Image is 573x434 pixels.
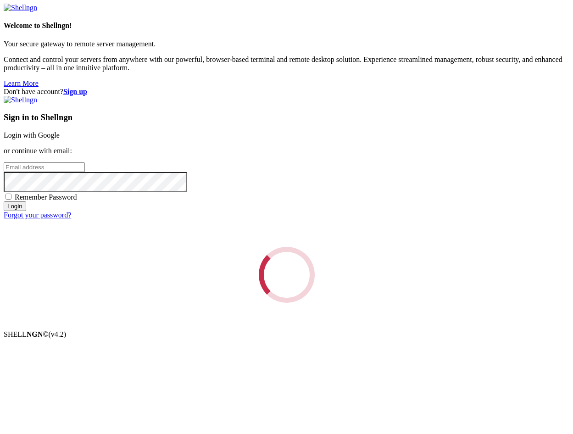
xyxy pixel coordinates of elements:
h4: Welcome to Shellngn! [4,22,569,30]
img: Shellngn [4,96,37,104]
p: Connect and control your servers from anywhere with our powerful, browser-based terminal and remo... [4,56,569,72]
a: Forgot your password? [4,211,71,219]
p: or continue with email: [4,147,569,155]
span: Remember Password [15,193,77,201]
span: 4.2.0 [49,330,67,338]
input: Remember Password [6,194,11,200]
span: SHELL © [4,330,66,338]
p: Your secure gateway to remote server management. [4,40,569,48]
input: Email address [4,162,85,172]
b: NGN [27,330,43,338]
a: Learn More [4,79,39,87]
div: Loading... [250,239,323,312]
a: Login with Google [4,131,60,139]
img: Shellngn [4,4,37,12]
a: Sign up [63,88,87,95]
h3: Sign in to Shellngn [4,112,569,122]
div: Don't have account? [4,88,569,96]
input: Login [4,201,26,211]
